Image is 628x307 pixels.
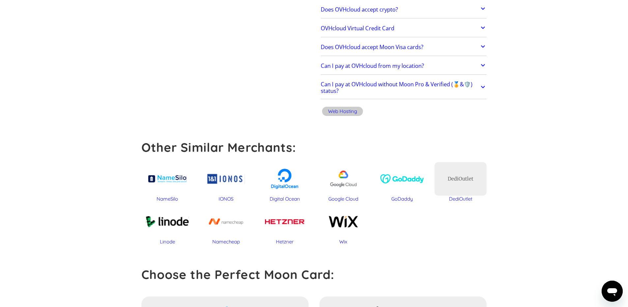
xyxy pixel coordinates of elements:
[448,176,473,182] div: DediOutlet
[376,196,428,202] div: GoDaddy
[259,196,311,202] div: Digital Ocean
[141,140,296,155] strong: Other Similar Merchants:
[434,162,487,203] a: DediOutletDediOutlet
[376,162,428,203] a: GoDaddy
[259,205,311,245] a: Hetzner
[321,40,487,54] a: Does OVHcloud accept Moon Visa cards?
[317,205,370,245] a: Wix
[321,106,364,119] a: Web Hosting
[321,63,424,69] h2: Can I pay at OVHcloud from my location?
[259,162,311,203] a: Digital Ocean
[141,162,194,203] a: NameSilo
[328,108,357,115] div: Web Hosting
[200,238,252,245] div: Namecheap
[321,44,423,50] h2: Does OVHcloud accept Moon Visa cards?
[317,162,370,203] a: Google Cloud
[141,196,194,202] div: NameSilo
[321,59,487,73] a: Can I pay at OVHcloud from my location?
[200,196,252,202] div: IONOS
[434,196,487,202] div: DediOutlet
[141,238,194,245] div: Linode
[602,281,623,302] iframe: Кнопка запуска окна обмена сообщениями
[200,205,252,245] a: Namecheap
[321,78,487,98] a: Can I pay at OVHcloud without Moon Pro & Verified (🏅&🛡️) status?
[321,25,394,32] h2: OVHcloud Virtual Credit Card
[321,21,487,35] a: OVHcloud Virtual Credit Card
[321,3,487,16] a: Does OVHcloud accept crypto?
[317,196,370,202] div: Google Cloud
[200,162,252,203] a: IONOS
[321,81,479,94] h2: Can I pay at OVHcloud without Moon Pro & Verified (🏅&🛡️) status?
[317,238,370,245] div: Wix
[141,205,194,245] a: Linode
[141,267,334,282] strong: Choose the Perfect Moon Card:
[259,238,311,245] div: Hetzner
[321,6,398,13] h2: Does OVHcloud accept crypto?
